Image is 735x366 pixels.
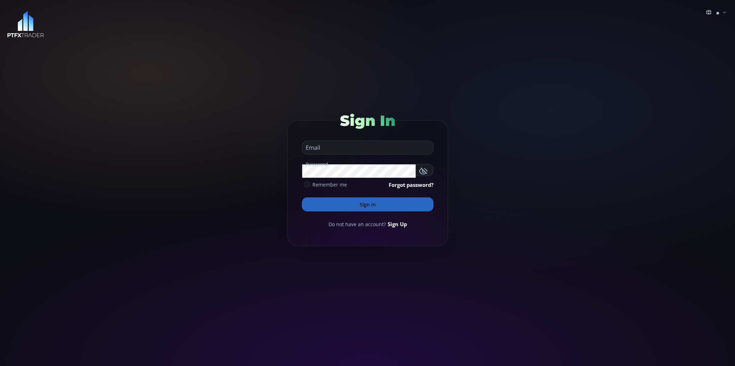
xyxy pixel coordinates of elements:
span: Remember me [312,181,347,188]
div: Do not have an account? [302,220,434,228]
img: LOGO [7,11,44,38]
a: Sign Up [388,220,407,228]
button: Sign In [302,197,434,211]
a: Forgot password? [389,181,434,189]
span: Sign In [340,111,395,130]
